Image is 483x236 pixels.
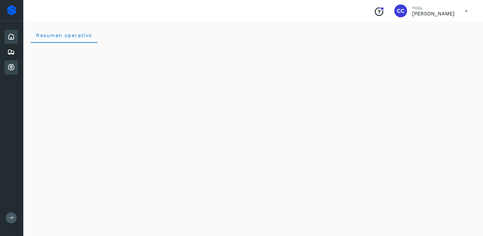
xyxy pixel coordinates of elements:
[36,32,92,38] span: Resumen operativo
[4,30,18,44] div: Inicio
[412,5,455,11] p: Hola,
[4,45,18,59] div: Embarques
[4,60,18,75] div: Cuentas por cobrar
[412,11,455,17] p: Carlos Cardiel Castro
